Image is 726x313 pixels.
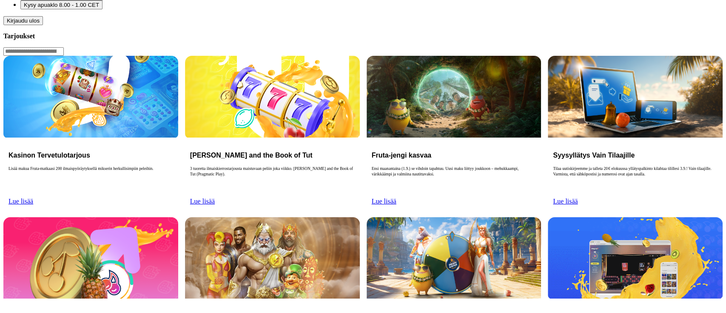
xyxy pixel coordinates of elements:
button: headphones iconKysy apuaklo 8.00 - 1.00 CET [20,0,102,9]
img: John Hunter and the Book of Tut [185,56,360,138]
p: Tilaa uutiskirjeemme ja talleta 20 € elokuussa yllätyspalkinto kilahtaa tilillesi 3.9.! Vain tila... [553,166,717,193]
h3: Kasinon Tervetulotarjous [9,151,173,159]
p: Lisää makua Fruta-matkaasi 200 ilmaispyöräytyksellä mikserin herkullisimpiin peleihin. [9,166,173,193]
a: Lue lisää [190,198,215,205]
a: Lue lisää [553,198,578,205]
h3: [PERSON_NAME] and the Book of Tut [190,151,355,159]
span: Kirjaudu ulos [7,17,40,24]
input: Search [3,47,64,56]
span: Kysy apua [24,2,50,8]
h3: Fruta-jengi kasvaa [372,151,536,159]
img: Syysyllätys Vain Tilaajille [548,56,723,138]
span: klo 8.00 - 1.00 CET [50,2,99,8]
p: Ensi maanantaina (1.9.) se vihdoin tapahtuu. Uusi maku liittyy joukkoon – mehukkaampi, värikkäämp... [372,166,536,193]
a: Lue lisää [372,198,396,205]
h3: Syysyllätys Vain Tilaajille [553,151,717,159]
button: Kirjaudu ulos [3,16,43,25]
img: Kasinon Tervetulotarjous [3,56,178,138]
p: 3 tuoretta ilmaiskierrostarjousta maistuvaan peliin joka viikko. [PERSON_NAME] and the Book of Tu... [190,166,355,193]
img: Fruta-jengi kasvaa [367,56,541,138]
h3: Tarjoukset [3,32,723,40]
a: Lue lisää [9,198,33,205]
img: Ei tavallinen Kasino [548,217,723,299]
img: 2 000 000 € Palkintopotti/kk [367,217,541,299]
img: LOOT Legends [185,217,360,299]
img: Fruit Up, poimi ilmaiskierroksia [3,217,178,299]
